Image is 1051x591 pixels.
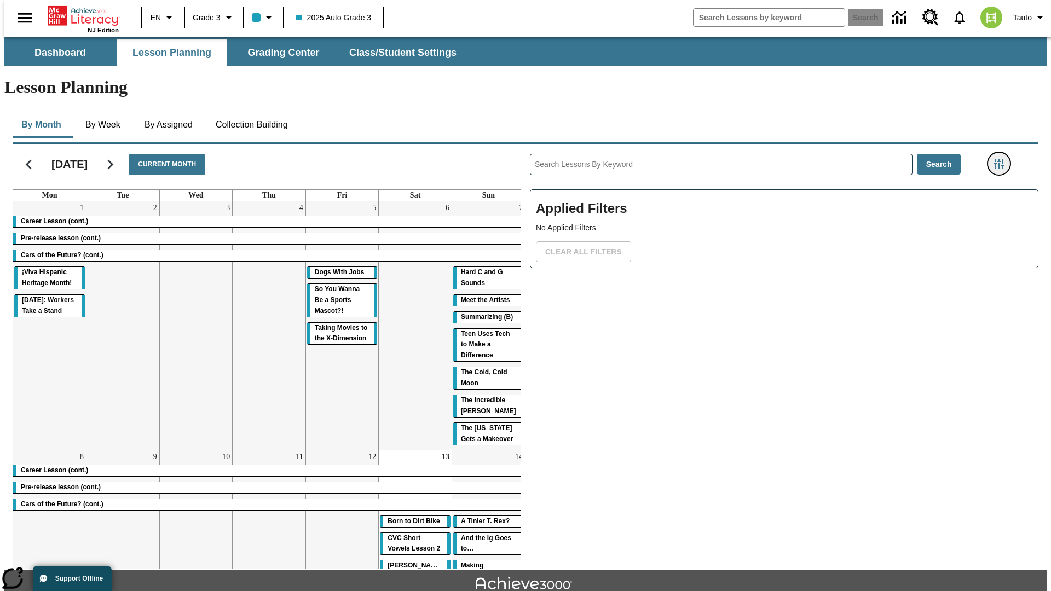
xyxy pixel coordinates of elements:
div: Cars of the Future? (cont.) [13,250,525,261]
a: September 4, 2025 [297,201,305,215]
div: And the Ig Goes to… [453,533,524,555]
h1: Lesson Planning [4,77,1047,97]
span: And the Ig Goes to… [461,534,511,553]
div: Meet the Artists [453,295,524,306]
span: Meet the Artists [461,296,510,304]
button: Profile/Settings [1009,8,1051,27]
button: Class/Student Settings [340,39,465,66]
a: Friday [335,190,350,201]
span: A Tinier T. Rex? [461,517,510,525]
button: Previous [15,150,43,178]
span: ¡Viva Hispanic Heritage Month! [22,268,72,287]
a: September 9, 2025 [151,450,159,463]
td: September 7, 2025 [452,201,525,450]
span: Tauto [1013,12,1032,24]
a: Resource Center, Will open in new tab [916,3,945,32]
a: Thursday [260,190,278,201]
button: Collection Building [207,112,297,138]
div: So You Wanna Be a Sports Mascot?! [307,284,378,317]
div: Career Lesson (cont.) [13,216,525,227]
a: September 14, 2025 [513,450,525,463]
button: Dashboard [5,39,115,66]
span: Cars of the Future? (cont.) [21,500,103,508]
button: Current Month [129,154,205,175]
div: Summarizing (B) [453,312,524,323]
div: Teen Uses Tech to Make a Difference [453,329,524,362]
span: Grade 3 [193,12,221,24]
button: Filters Side menu [988,153,1010,175]
a: Home [48,5,119,27]
a: September 11, 2025 [293,450,305,463]
span: Born to Dirt Bike [388,517,440,525]
div: Born to Dirt Bike [380,516,451,527]
h2: Applied Filters [536,195,1032,222]
div: The Cold, Cold Moon [453,367,524,389]
div: Making Predictions [453,560,524,582]
div: Calendar [4,140,521,569]
a: Monday [40,190,60,201]
td: September 1, 2025 [13,201,86,450]
span: Dianne Feinstein: A Lifelong Leader [388,561,445,591]
span: Labor Day: Workers Take a Stand [22,296,74,315]
span: Career Lesson (cont.) [21,466,88,474]
button: Support Offline [33,566,112,591]
span: NJ Edition [88,27,119,33]
span: Hard C and G Sounds [461,268,503,287]
button: By Week [76,112,130,138]
span: Support Offline [55,575,103,582]
td: September 4, 2025 [233,201,306,450]
button: By Assigned [136,112,201,138]
td: September 5, 2025 [305,201,379,450]
div: SubNavbar [4,37,1047,66]
td: September 2, 2025 [86,201,160,450]
a: September 2, 2025 [151,201,159,215]
p: No Applied Filters [536,222,1032,234]
span: The Incredible Kellee Edwards [461,396,516,415]
div: Dogs With Jobs [307,267,378,278]
a: September 10, 2025 [220,450,232,463]
button: Open side menu [9,2,41,34]
div: CVC Short Vowels Lesson 2 [380,533,451,555]
div: Hard C and G Sounds [453,267,524,289]
span: CVC Short Vowels Lesson 2 [388,534,440,553]
img: avatar image [980,7,1002,28]
a: September 7, 2025 [517,201,525,215]
td: September 3, 2025 [159,201,233,450]
a: September 6, 2025 [443,201,452,215]
div: Labor Day: Workers Take a Stand [14,295,85,317]
div: The Missouri Gets a Makeover [453,423,524,445]
div: ¡Viva Hispanic Heritage Month! [14,267,85,289]
span: Career Lesson (cont.) [21,217,88,225]
td: September 6, 2025 [379,201,452,450]
a: Saturday [408,190,423,201]
span: So You Wanna Be a Sports Mascot?! [315,285,360,315]
a: Data Center [886,3,916,33]
a: Wednesday [186,190,205,201]
div: Applied Filters [530,189,1038,268]
span: The Cold, Cold Moon [461,368,507,387]
span: The Missouri Gets a Makeover [461,424,513,443]
button: Next [96,150,124,178]
h2: [DATE] [51,158,88,171]
div: A Tinier T. Rex? [453,516,524,527]
button: Search [917,154,961,175]
input: search field [694,9,845,26]
button: Lesson Planning [117,39,227,66]
span: EN [151,12,161,24]
div: The Incredible Kellee Edwards [453,395,524,417]
a: September 8, 2025 [78,450,86,463]
button: Select a new avatar [974,3,1009,32]
div: SubNavbar [4,39,466,66]
button: Grading Center [229,39,338,66]
div: Cars of the Future? (cont.) [13,499,525,510]
span: Teen Uses Tech to Make a Difference [461,330,510,360]
a: September 3, 2025 [224,201,232,215]
a: September 12, 2025 [366,450,378,463]
span: Dogs With Jobs [315,268,365,276]
div: Home [48,4,119,33]
div: Taking Movies to the X-Dimension [307,323,378,345]
button: Class color is light blue. Change class color [247,8,280,27]
a: September 13, 2025 [440,450,452,463]
div: Search [521,140,1038,569]
div: Pre-release lesson (cont.) [13,233,525,244]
